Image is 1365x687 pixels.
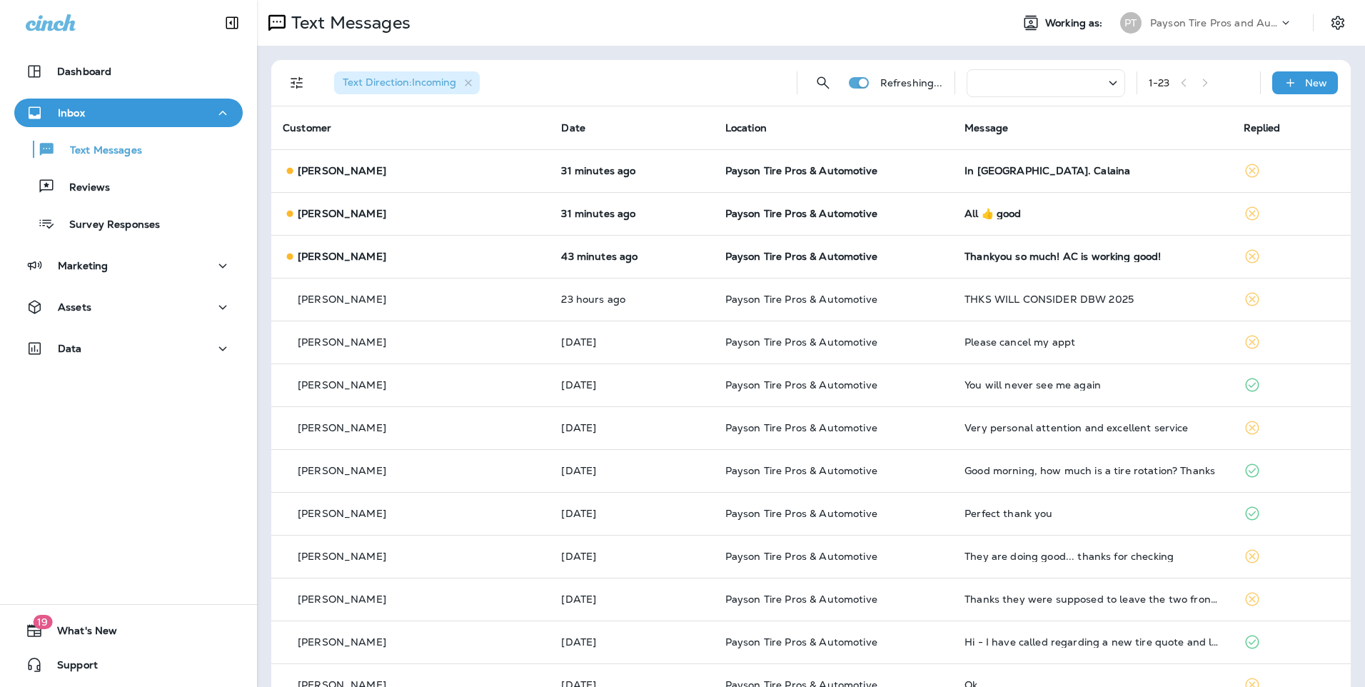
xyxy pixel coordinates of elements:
[561,294,702,305] p: Sep 8, 2025 09:40 AM
[55,219,160,232] p: Survey Responses
[343,76,456,89] span: Text Direction : Incoming
[964,208,1220,219] div: All 👍 good
[1150,17,1279,29] p: Payson Tire Pros and Automotive
[561,121,585,134] span: Date
[14,334,243,363] button: Data
[1149,77,1170,89] div: 1 - 23
[298,251,386,262] p: [PERSON_NAME]
[561,508,702,519] p: Sep 5, 2025 08:42 AM
[725,464,877,477] span: Payson Tire Pros & Automotive
[725,336,877,348] span: Payson Tire Pros & Automotive
[725,593,877,606] span: Payson Tire Pros & Automotive
[964,636,1220,648] div: Hi - I have called regarding a new tire quote and left a message yesterday. I have not gotten a c...
[725,164,877,177] span: Payson Tire Pros & Automotive
[58,260,108,271] p: Marketing
[964,551,1220,562] div: They are doing good... thanks for checking
[298,593,386,605] p: [PERSON_NAME]
[58,301,91,313] p: Assets
[286,12,410,34] p: Text Messages
[1120,12,1142,34] div: PT
[1305,77,1327,89] p: New
[298,422,386,433] p: [PERSON_NAME]
[725,421,877,434] span: Payson Tire Pros & Automotive
[725,378,877,391] span: Payson Tire Pros & Automotive
[561,422,702,433] p: Sep 5, 2025 12:26 PM
[964,294,1220,305] div: THKS WILL CONSIDER DBW 2025
[964,121,1008,134] span: Message
[298,294,386,305] p: [PERSON_NAME]
[725,293,877,306] span: Payson Tire Pros & Automotive
[55,181,110,195] p: Reviews
[561,379,702,391] p: Sep 6, 2025 08:28 AM
[561,551,702,562] p: Sep 5, 2025 08:28 AM
[14,99,243,127] button: Inbox
[1325,10,1351,36] button: Settings
[298,165,386,176] p: [PERSON_NAME]
[283,69,311,97] button: Filters
[14,293,243,321] button: Assets
[56,144,142,158] p: Text Messages
[561,251,702,262] p: Sep 9, 2025 08:27 AM
[561,636,702,648] p: Sep 4, 2025 11:42 AM
[725,636,877,648] span: Payson Tire Pros & Automotive
[14,251,243,280] button: Marketing
[43,625,117,642] span: What's New
[58,107,85,119] p: Inbox
[283,121,331,134] span: Customer
[298,508,386,519] p: [PERSON_NAME]
[298,551,386,562] p: [PERSON_NAME]
[561,208,702,219] p: Sep 9, 2025 08:38 AM
[298,379,386,391] p: [PERSON_NAME]
[964,165,1220,176] div: In Payson. Calaina
[880,77,943,89] p: Refreshing...
[1045,17,1106,29] span: Working as:
[725,250,877,263] span: Payson Tire Pros & Automotive
[725,207,877,220] span: Payson Tire Pros & Automotive
[725,507,877,520] span: Payson Tire Pros & Automotive
[14,134,243,164] button: Text Messages
[298,465,386,476] p: [PERSON_NAME]
[43,659,98,676] span: Support
[212,9,252,37] button: Collapse Sidebar
[14,57,243,86] button: Dashboard
[725,550,877,563] span: Payson Tire Pros & Automotive
[964,336,1220,348] div: Please cancel my appt
[964,251,1220,262] div: Thankyou so much! AC is working good!
[964,422,1220,433] div: Very personal attention and excellent service
[58,343,82,354] p: Data
[561,465,702,476] p: Sep 5, 2025 10:30 AM
[334,71,480,94] div: Text Direction:Incoming
[298,636,386,648] p: [PERSON_NAME]
[14,651,243,679] button: Support
[964,508,1220,519] div: Perfect thank you
[14,209,243,239] button: Survey Responses
[14,171,243,201] button: Reviews
[298,336,386,348] p: [PERSON_NAME]
[14,616,243,645] button: 19What's New
[725,121,767,134] span: Location
[561,593,702,605] p: Sep 5, 2025 06:46 AM
[57,66,111,77] p: Dashboard
[1244,121,1281,134] span: Replied
[809,69,837,97] button: Search Messages
[964,593,1220,605] div: Thanks they were supposed to leave the two front tires in the bed of the truck.
[298,208,386,219] p: [PERSON_NAME]
[964,379,1220,391] div: You will never see me again
[964,465,1220,476] div: Good morning, how much is a tire rotation? Thanks
[33,615,52,629] span: 19
[561,336,702,348] p: Sep 7, 2025 03:12 PM
[561,165,702,176] p: Sep 9, 2025 08:38 AM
